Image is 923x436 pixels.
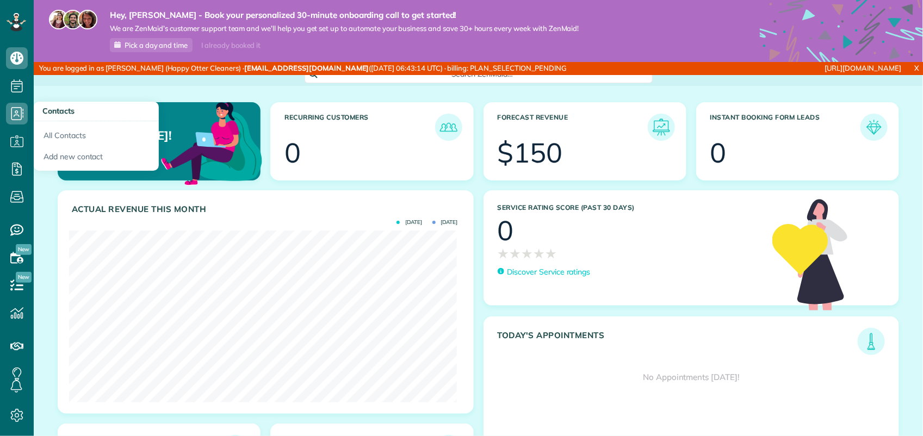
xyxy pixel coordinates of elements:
h3: Forecast Revenue [498,114,648,141]
div: 0 [710,139,727,166]
img: icon_todays_appointments-901f7ab196bb0bea1936b74009e4eb5ffbc2d2711fa7634e0d609ed5ef32b18b.png [860,331,882,352]
span: New [16,272,32,283]
a: X [910,62,923,74]
div: No Appointments [DATE]! [484,355,899,400]
span: [DATE] [397,220,422,225]
div: 0 [498,217,514,244]
img: icon_recurring_customers-cf858462ba22bcd05b5a5880d41d6543d210077de5bb9ebc9590e49fd87d84ed.png [438,116,460,138]
span: ★ [498,244,510,263]
a: [URL][DOMAIN_NAME] [825,64,901,72]
img: icon_forecast_revenue-8c13a41c7ed35a8dcfafea3cbb826a0462acb37728057bba2d056411b612bbbe.png [651,116,672,138]
h3: Recurring Customers [284,114,435,141]
span: [DATE] [432,220,458,225]
a: Add new contact [34,146,159,171]
a: All Contacts [34,121,159,146]
span: Contacts [42,106,75,116]
span: Pick a day and time [125,41,188,49]
a: Discover Service ratings [498,266,591,278]
img: dashboard_welcome-42a62b7d889689a78055ac9021e634bf52bae3f8056760290aed330b23ab8690.png [159,90,264,195]
div: 0 [284,139,301,166]
strong: Hey, [PERSON_NAME] - Book your personalized 30-minute onboarding call to get started! [110,10,579,21]
img: icon_form_leads-04211a6a04a5b2264e4ee56bc0799ec3eb69b7e499cbb523a139df1d13a81ae0.png [863,116,885,138]
span: We are ZenMaid’s customer support team and we’ll help you get set up to automate your business an... [110,24,579,33]
p: Discover Service ratings [507,266,591,278]
div: I already booked it [195,39,267,52]
img: jorge-587dff0eeaa6aab1f244e6dc62b8924c3b6ad411094392a53c71c6c4a576187d.jpg [63,10,83,29]
div: $150 [498,139,563,166]
span: ★ [521,244,533,263]
img: michelle-19f622bdf1676172e81f8f8fba1fb50e276960ebfe0243fe18214015130c80e4.jpg [78,10,97,29]
span: ★ [533,244,545,263]
strong: [EMAIL_ADDRESS][DOMAIN_NAME] [244,64,369,72]
a: Pick a day and time [110,38,193,52]
div: You are logged in as [PERSON_NAME] (Happy Otter Cleaners) · ([DATE] 06:43:14 UTC) · billing: PLAN... [34,62,614,75]
h3: Service Rating score (past 30 days) [498,204,762,211]
span: New [16,244,32,255]
h3: Instant Booking Form Leads [710,114,860,141]
img: maria-72a9807cf96188c08ef61303f053569d2e2a8a1cde33d635c8a3ac13582a053d.jpg [49,10,69,29]
span: ★ [545,244,557,263]
span: ★ [509,244,521,263]
h3: Actual Revenue this month [72,204,462,214]
h3: Today's Appointments [498,331,858,355]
